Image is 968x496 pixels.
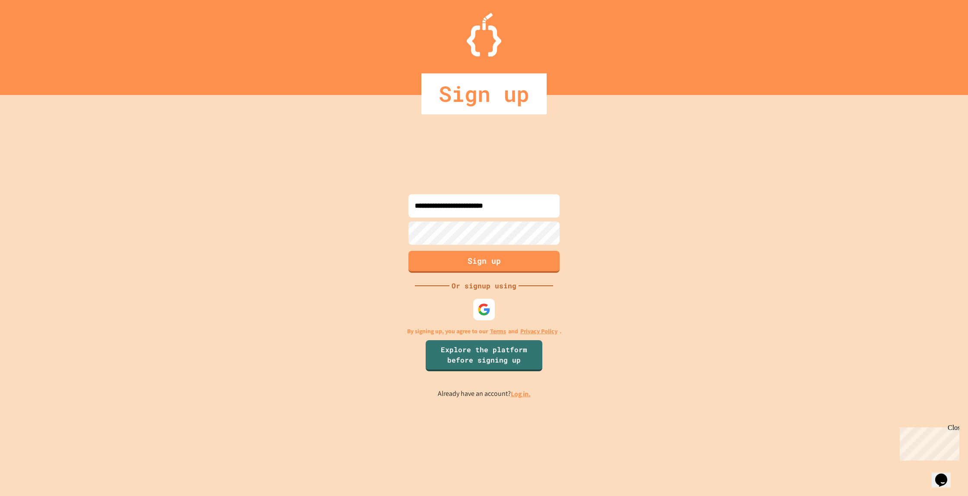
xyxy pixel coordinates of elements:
[896,424,959,461] iframe: chat widget
[421,73,547,114] div: Sign up
[438,389,531,399] p: Already have an account?
[490,327,506,336] a: Terms
[426,340,542,371] a: Explore the platform before signing up
[511,389,531,398] a: Log in.
[449,281,519,291] div: Or signup using
[407,327,561,336] p: By signing up, you agree to our and .
[520,327,557,336] a: Privacy Policy
[932,461,959,487] iframe: chat widget
[408,251,560,273] button: Sign up
[478,303,490,316] img: google-icon.svg
[3,3,60,55] div: Chat with us now!Close
[467,13,501,57] img: Logo.svg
